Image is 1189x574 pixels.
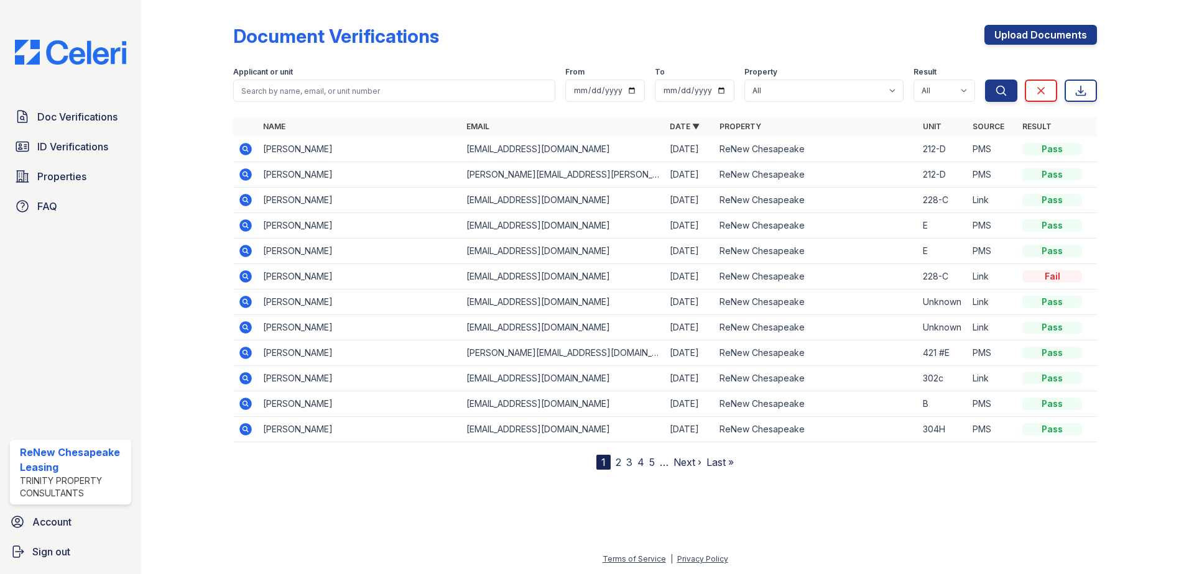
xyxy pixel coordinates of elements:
[715,417,918,442] td: ReNew Chesapeake
[715,188,918,213] td: ReNew Chesapeake
[1022,347,1082,359] div: Pass
[258,315,461,340] td: [PERSON_NAME]
[616,456,621,468] a: 2
[258,366,461,391] td: [PERSON_NAME]
[1022,398,1082,410] div: Pass
[918,366,968,391] td: 302c
[715,340,918,366] td: ReNew Chesapeake
[918,162,968,188] td: 212-D
[918,417,968,442] td: 304H
[10,134,131,159] a: ID Verifications
[1022,219,1082,232] div: Pass
[918,340,968,366] td: 421 #E
[715,137,918,162] td: ReNew Chesapeake
[1022,321,1082,334] div: Pass
[673,456,701,468] a: Next ›
[37,199,57,214] span: FAQ
[660,455,669,470] span: …
[565,67,585,77] label: From
[461,239,665,264] td: [EMAIL_ADDRESS][DOMAIN_NAME]
[5,40,136,65] img: CE_Logo_Blue-a8612792a0a2168367f1c8372b55b34899dd931a85d93a1a3d3e32e68fde9ad4.png
[665,417,715,442] td: [DATE]
[715,366,918,391] td: ReNew Chesapeake
[20,445,126,475] div: ReNew Chesapeake Leasing
[655,67,665,77] label: To
[665,315,715,340] td: [DATE]
[715,162,918,188] td: ReNew Chesapeake
[968,264,1017,289] td: Link
[719,122,761,131] a: Property
[968,188,1017,213] td: Link
[258,264,461,289] td: [PERSON_NAME]
[715,264,918,289] td: ReNew Chesapeake
[596,455,611,470] div: 1
[1022,194,1082,206] div: Pass
[32,514,72,529] span: Account
[665,188,715,213] td: [DATE]
[665,366,715,391] td: [DATE]
[466,122,489,131] a: Email
[918,315,968,340] td: Unknown
[715,315,918,340] td: ReNew Chesapeake
[665,137,715,162] td: [DATE]
[258,289,461,315] td: [PERSON_NAME]
[258,162,461,188] td: [PERSON_NAME]
[1022,372,1082,385] div: Pass
[918,289,968,315] td: Unknown
[706,456,734,468] a: Last »
[715,289,918,315] td: ReNew Chesapeake
[233,67,293,77] label: Applicant or unit
[973,122,1004,131] a: Source
[670,122,700,131] a: Date ▼
[37,139,108,154] span: ID Verifications
[233,25,439,47] div: Document Verifications
[10,194,131,219] a: FAQ
[677,554,728,563] a: Privacy Policy
[968,366,1017,391] td: Link
[5,509,136,534] a: Account
[461,162,665,188] td: [PERSON_NAME][EMAIL_ADDRESS][PERSON_NAME][DOMAIN_NAME]
[461,264,665,289] td: [EMAIL_ADDRESS][DOMAIN_NAME]
[258,137,461,162] td: [PERSON_NAME]
[37,169,86,184] span: Properties
[258,188,461,213] td: [PERSON_NAME]
[5,539,136,564] button: Sign out
[715,239,918,264] td: ReNew Chesapeake
[918,239,968,264] td: E
[10,104,131,129] a: Doc Verifications
[20,475,126,499] div: Trinity Property Consultants
[918,137,968,162] td: 212-D
[918,264,968,289] td: 228-C
[665,162,715,188] td: [DATE]
[744,67,777,77] label: Property
[1022,143,1082,155] div: Pass
[1022,296,1082,308] div: Pass
[968,213,1017,239] td: PMS
[968,289,1017,315] td: Link
[665,391,715,417] td: [DATE]
[968,239,1017,264] td: PMS
[603,554,666,563] a: Terms of Service
[1022,270,1082,283] div: Fail
[665,213,715,239] td: [DATE]
[258,213,461,239] td: [PERSON_NAME]
[10,164,131,189] a: Properties
[665,239,715,264] td: [DATE]
[918,213,968,239] td: E
[984,25,1097,45] a: Upload Documents
[258,239,461,264] td: [PERSON_NAME]
[918,391,968,417] td: B
[914,67,937,77] label: Result
[258,340,461,366] td: [PERSON_NAME]
[461,366,665,391] td: [EMAIL_ADDRESS][DOMAIN_NAME]
[1022,245,1082,257] div: Pass
[665,289,715,315] td: [DATE]
[918,188,968,213] td: 228-C
[665,264,715,289] td: [DATE]
[968,315,1017,340] td: Link
[263,122,285,131] a: Name
[258,391,461,417] td: [PERSON_NAME]
[1022,168,1082,181] div: Pass
[923,122,941,131] a: Unit
[1022,122,1052,131] a: Result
